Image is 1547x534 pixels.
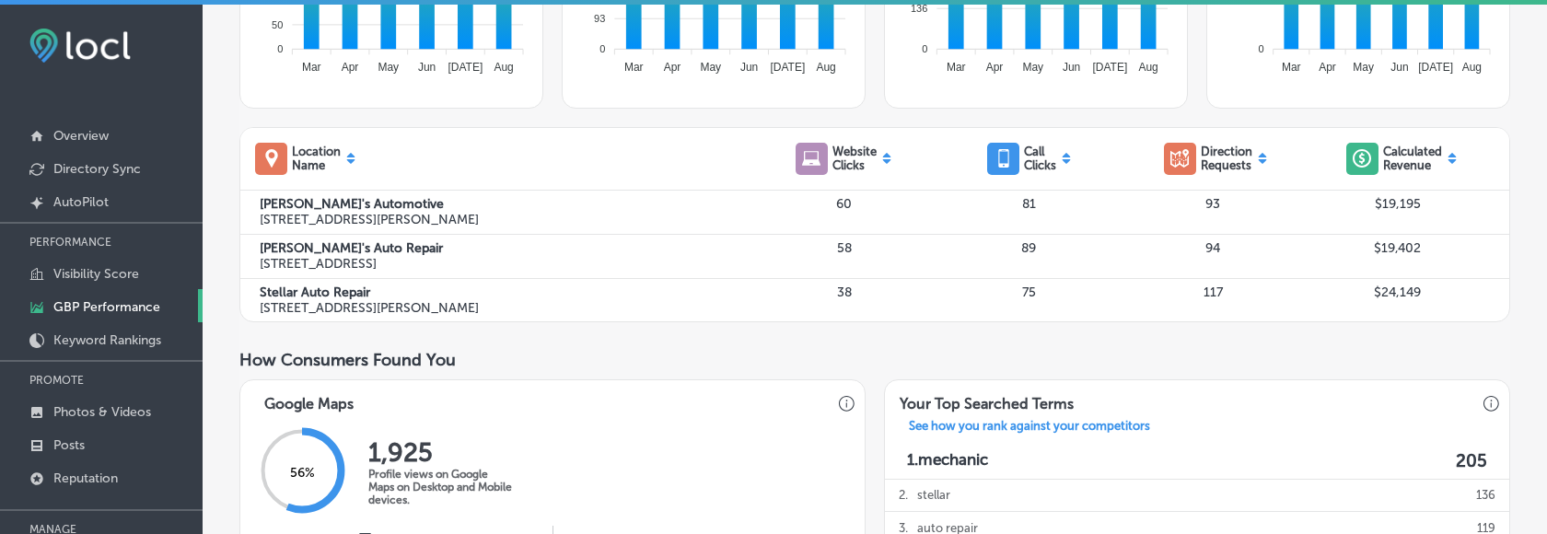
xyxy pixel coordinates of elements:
[701,61,722,74] tspan: May
[1093,61,1128,74] tspan: [DATE]
[1306,196,1490,212] p: $19,195
[1462,61,1482,74] tspan: Aug
[272,18,283,29] tspan: 50
[751,240,936,256] p: 58
[342,61,359,74] tspan: Apr
[594,13,605,24] tspan: 93
[624,61,644,74] tspan: Mar
[260,212,752,227] p: [STREET_ADDRESS][PERSON_NAME]
[1139,61,1158,74] tspan: Aug
[899,479,908,511] p: 2 .
[1354,61,1375,74] tspan: May
[53,299,160,315] p: GBP Performance
[917,479,950,511] p: stellar
[494,61,514,74] tspan: Aug
[239,350,456,370] span: How Consumers Found You
[1390,61,1408,74] tspan: Jun
[1023,61,1044,74] tspan: May
[1063,61,1080,74] tspan: Jun
[53,437,85,453] p: Posts
[260,196,752,212] label: [PERSON_NAME]'s Automotive
[1306,240,1490,256] p: $19,402
[1121,196,1305,212] p: 93
[260,284,752,300] label: Stellar Auto Repair
[894,419,1165,438] a: See how you rank against your competitors
[1476,479,1495,511] p: 136
[368,468,516,506] p: Profile views on Google Maps on Desktop and Mobile devices.
[53,128,109,144] p: Overview
[1383,145,1442,172] p: Calculated Revenue
[260,300,752,316] p: [STREET_ADDRESS][PERSON_NAME]
[53,266,139,282] p: Visibility Score
[907,450,988,471] p: 1. mechanic
[260,256,752,272] p: [STREET_ADDRESS]
[936,284,1121,300] p: 75
[53,161,141,177] p: Directory Sync
[302,61,321,74] tspan: Mar
[53,404,151,420] p: Photos & Videos
[1319,61,1336,74] tspan: Apr
[53,194,109,210] p: AutoPilot
[599,43,605,54] tspan: 0
[1259,43,1264,54] tspan: 0
[1456,450,1487,471] label: 205
[368,437,516,468] h2: 1,925
[1418,61,1453,74] tspan: [DATE]
[1121,240,1305,256] p: 94
[260,240,752,256] label: [PERSON_NAME]'s Auto Repair
[1201,145,1252,172] p: Direction Requests
[911,3,927,14] tspan: 136
[664,61,681,74] tspan: Apr
[740,61,758,74] tspan: Jun
[1306,284,1490,300] p: $24,149
[1282,61,1301,74] tspan: Mar
[751,196,936,212] p: 60
[250,380,368,418] h3: Google Maps
[986,61,1004,74] tspan: Apr
[751,284,936,300] p: 38
[832,145,877,172] p: Website Clicks
[947,61,966,74] tspan: Mar
[53,332,161,348] p: Keyword Rankings
[292,145,341,172] p: Location Name
[936,196,1121,212] p: 81
[771,61,806,74] tspan: [DATE]
[885,380,1088,418] h3: Your Top Searched Terms
[418,61,436,74] tspan: Jun
[29,29,131,63] img: fda3e92497d09a02dc62c9cd864e3231.png
[817,61,836,74] tspan: Aug
[290,464,315,480] span: 56 %
[378,61,400,74] tspan: May
[1121,284,1305,300] p: 117
[277,43,283,54] tspan: 0
[922,43,927,54] tspan: 0
[1024,145,1056,172] p: Call Clicks
[936,240,1121,256] p: 89
[448,61,483,74] tspan: [DATE]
